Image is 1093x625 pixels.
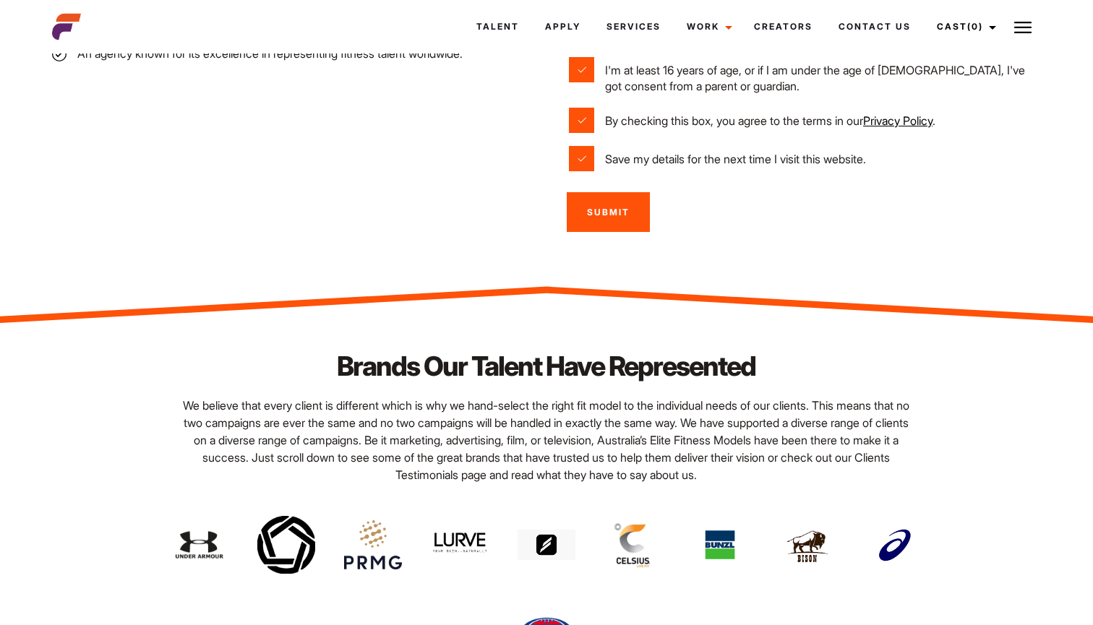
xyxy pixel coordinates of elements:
[431,516,489,574] img: images 6
[569,146,594,171] input: Save my details for the next time I visit this website.
[257,516,315,574] img: images 10
[778,516,836,574] img: images 2
[604,516,662,574] img: id4vZ3Dyxl
[924,7,1005,46] a: Cast(0)
[741,7,826,46] a: Creators
[865,516,922,574] img: images 1
[569,57,1036,94] label: I'm at least 16 years of age, or if I am under the age of [DEMOGRAPHIC_DATA], I've got consent fr...
[532,7,593,46] a: Apply
[178,348,914,385] h2: Brands Our Talent Have Represented
[826,7,924,46] a: Contact Us
[344,516,402,574] img: download
[569,57,594,82] input: I'm at least 16 years of age, or if I am under the age of [DEMOGRAPHIC_DATA], I've got consent fr...
[52,12,81,41] img: cropped-aefm-brand-fav-22-square.png
[691,516,749,574] img: images 3
[52,45,538,62] li: An agency known for its excellence in representing fitness talent worldwide.
[1014,19,1032,36] img: Burger icon
[569,108,1036,133] label: By checking this box, you agree to the terms in our .
[178,397,914,483] p: We believe that every client is different which is why we hand-select the right fit model to the ...
[569,146,1036,171] label: Save my details for the next time I visit this website.
[171,516,228,574] img: under armour logo
[518,516,575,574] img: images 4
[569,108,594,133] input: By checking this box, you agree to the terms in ourPrivacy Policy.
[967,21,983,32] span: (0)
[593,7,674,46] a: Services
[463,7,532,46] a: Talent
[674,7,741,46] a: Work
[863,113,933,128] a: Privacy Policy
[567,192,650,232] input: Submit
